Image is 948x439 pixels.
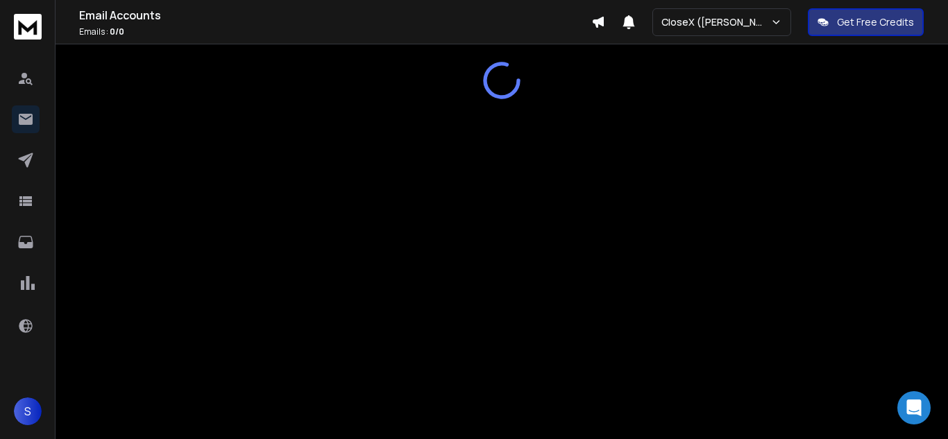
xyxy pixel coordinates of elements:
[14,14,42,40] img: logo
[661,15,770,29] p: CloseX ([PERSON_NAME])
[110,26,124,37] span: 0 / 0
[79,26,591,37] p: Emails :
[14,397,42,425] button: S
[897,391,931,424] div: Open Intercom Messenger
[837,15,914,29] p: Get Free Credits
[79,7,591,24] h1: Email Accounts
[808,8,924,36] button: Get Free Credits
